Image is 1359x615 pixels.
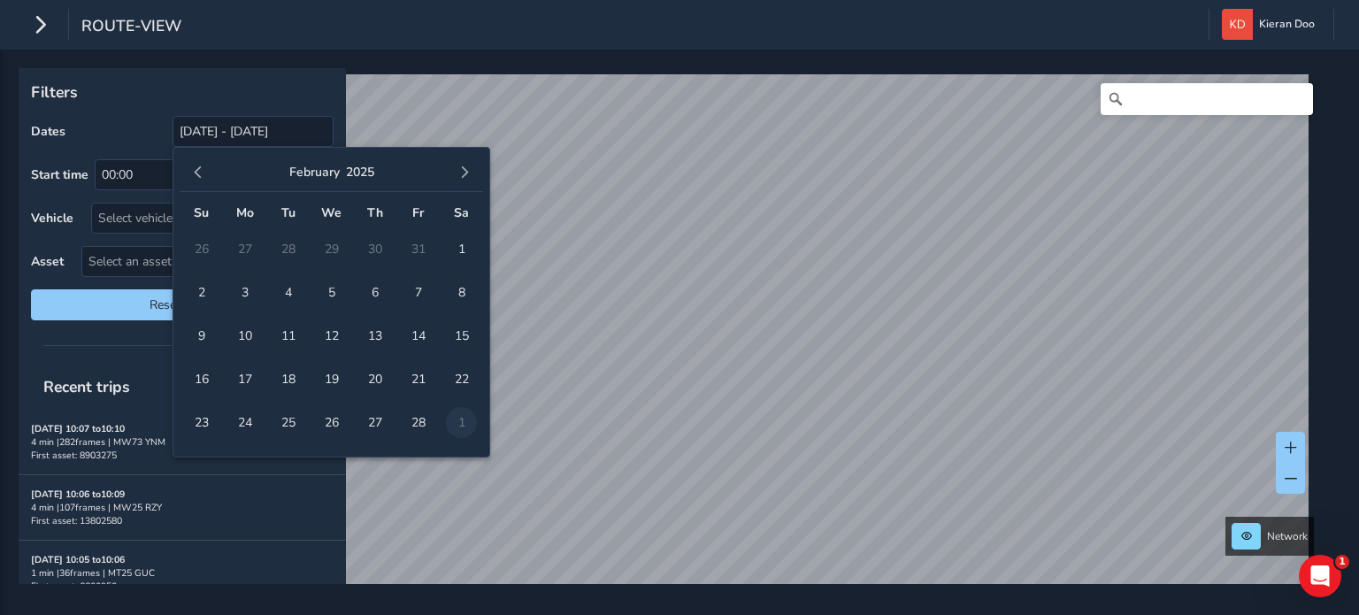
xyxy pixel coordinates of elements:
span: 21 [403,364,434,395]
iframe: Intercom live chat [1299,555,1341,597]
span: Kieran Doo [1259,9,1315,40]
strong: [DATE] 10:05 to 10:06 [31,553,125,566]
span: Network [1267,529,1308,543]
span: 13 [359,320,390,351]
span: Reset filters [44,296,320,313]
span: Th [367,204,383,221]
span: 10 [229,320,260,351]
span: route-view [81,15,181,40]
span: 17 [229,364,260,395]
button: Reset filters [31,289,334,320]
span: 8 [446,277,477,308]
span: Tu [281,204,296,221]
span: 4 [273,277,303,308]
label: Dates [31,123,65,140]
label: Asset [31,253,64,270]
span: Sa [454,204,469,221]
label: Start time [31,166,88,183]
input: Search [1101,83,1313,115]
span: First asset: 13802580 [31,514,122,527]
span: 24 [229,407,260,438]
strong: [DATE] 10:06 to 10:09 [31,488,125,501]
span: 25 [273,407,303,438]
span: 6 [359,277,390,308]
span: 1 [1335,555,1349,569]
p: Filters [31,81,334,104]
span: 26 [316,407,347,438]
strong: [DATE] 10:07 to 10:10 [31,422,125,435]
span: 5 [316,277,347,308]
canvas: Map [25,74,1309,604]
span: 3 [229,277,260,308]
div: Select vehicle [92,204,303,233]
span: Recent trips [31,364,142,410]
img: diamond-layout [1222,9,1253,40]
label: Vehicle [31,210,73,227]
span: 20 [359,364,390,395]
span: 22 [446,364,477,395]
div: 4 min | 107 frames | MW25 RZY [31,501,334,514]
button: 2025 [346,164,374,181]
button: Kieran Doo [1222,9,1321,40]
span: 11 [273,320,303,351]
button: February [289,164,340,181]
span: 16 [186,364,217,395]
span: 1 [446,234,477,265]
span: First asset: 6600950 [31,580,117,593]
span: 9 [186,320,217,351]
span: 12 [316,320,347,351]
span: 15 [446,320,477,351]
div: 1 min | 36 frames | MT25 GUC [31,566,334,580]
span: 14 [403,320,434,351]
span: Su [194,204,209,221]
div: 4 min | 282 frames | MW73 YNM [31,435,334,449]
span: 7 [403,277,434,308]
span: 28 [403,407,434,438]
span: First asset: 8903275 [31,449,117,462]
span: 23 [186,407,217,438]
span: Fr [412,204,424,221]
span: Select an asset code [82,247,303,276]
span: 27 [359,407,390,438]
span: 19 [316,364,347,395]
span: Mo [236,204,254,221]
span: 2 [186,277,217,308]
span: We [321,204,342,221]
span: 18 [273,364,303,395]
